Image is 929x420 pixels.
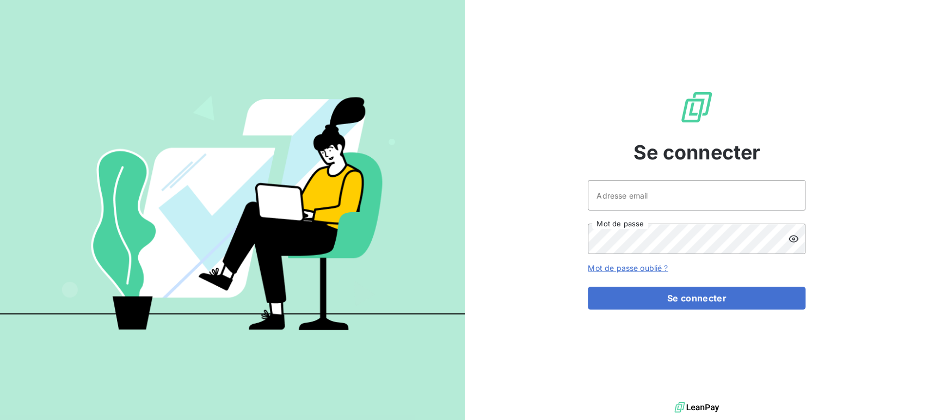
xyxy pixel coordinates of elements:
[674,399,719,416] img: logo
[588,180,805,211] input: placeholder
[679,90,714,125] img: Logo LeanPay
[633,138,760,167] span: Se connecter
[588,287,805,310] button: Se connecter
[588,263,668,273] a: Mot de passe oublié ?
